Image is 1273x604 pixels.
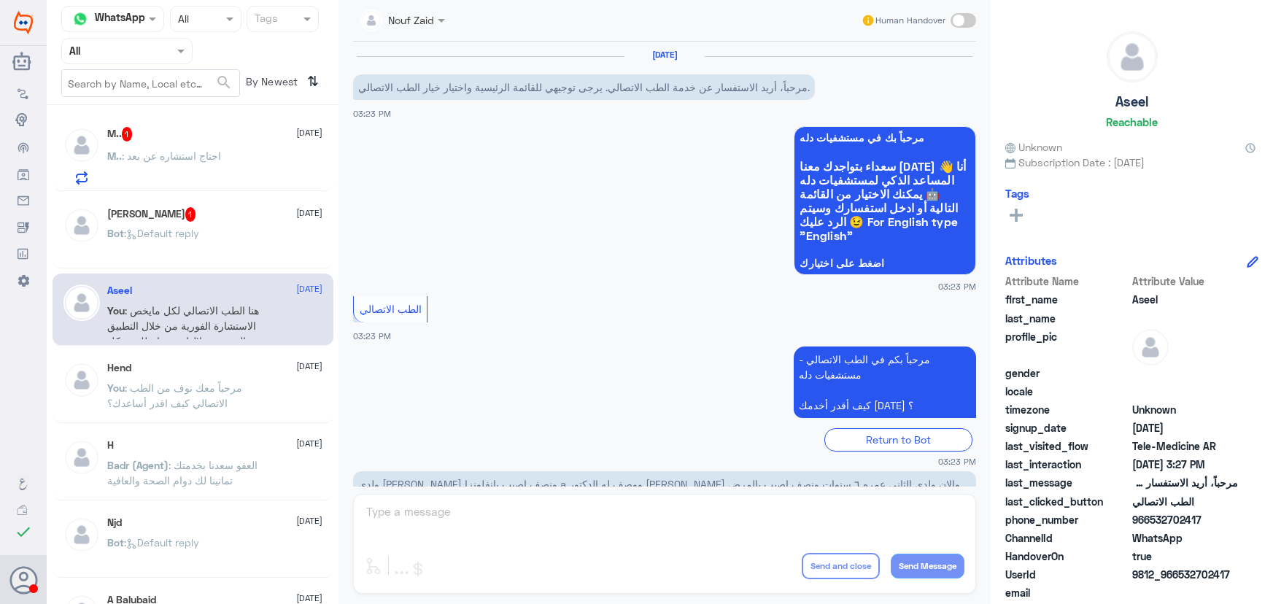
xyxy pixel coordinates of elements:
[107,459,258,487] span: : العفو سعدنا بخدمتك تمانينا لك دوام الصحة والعافية
[1132,365,1238,381] span: null
[824,428,972,451] div: Return to Bot
[800,159,970,242] span: سعداء بتواجدك معنا [DATE] 👋 أنا المساعد الذكي لمستشفيات دله 🤖 يمكنك الاختيار من القائمة التالية أ...
[1132,549,1238,564] span: true
[1132,585,1238,600] span: null
[1005,512,1129,527] span: phone_number
[122,150,221,162] span: : احتاج استشاره عن بعد
[875,14,945,27] span: Human Handover
[1132,530,1238,546] span: 2
[15,523,32,541] i: check
[63,284,100,321] img: defaultAdmin.png
[122,127,133,142] span: 1
[353,331,391,341] span: 03:23 PM
[252,10,278,29] div: Tags
[296,206,322,220] span: [DATE]
[1005,530,1129,546] span: ChannelId
[1005,549,1129,564] span: HandoverOn
[1132,274,1238,289] span: Attribute Value
[353,74,815,100] p: 1/10/2025, 3:23 PM
[107,207,196,222] h5: ابو نواف
[63,207,100,244] img: defaultAdmin.png
[107,150,122,162] span: M..
[63,516,100,553] img: defaultAdmin.png
[1005,292,1129,307] span: first_name
[1132,494,1238,509] span: الطب الاتصالي
[1132,457,1238,472] span: 2025-10-01T12:27:31.667Z
[240,69,301,98] span: By Newest
[1132,420,1238,435] span: 2025-10-01T12:23:29.288Z
[107,227,124,239] span: Bot
[296,126,322,139] span: [DATE]
[69,8,91,30] img: whatsapp.png
[1005,139,1062,155] span: Unknown
[1132,329,1169,365] img: defaultAdmin.png
[1005,254,1057,267] h6: Attributes
[1132,475,1238,490] span: مرحباً، أريد الاستفسار عن خدمة الطب الاتصالي. يرجى توجيهي للقائمة الرئيسية واختيار خيار الطب الات...
[1005,384,1129,399] span: locale
[296,360,322,373] span: [DATE]
[63,362,100,398] img: defaultAdmin.png
[185,207,196,222] span: 1
[1005,585,1129,600] span: email
[107,304,125,317] span: You
[296,282,322,295] span: [DATE]
[624,50,705,60] h6: [DATE]
[107,284,132,297] h5: Aseel
[1115,93,1148,110] h5: Aseel
[1107,32,1157,82] img: defaultAdmin.png
[1132,292,1238,307] span: Aseel
[802,553,880,579] button: Send and close
[1005,457,1129,472] span: last_interaction
[14,11,33,34] img: Widebot Logo
[107,382,125,394] span: You
[107,459,169,471] span: Badr (Agent)
[1132,384,1238,399] span: null
[1005,567,1129,582] span: UserId
[62,70,239,96] input: Search by Name, Local etc…
[107,536,124,549] span: Bot
[1005,311,1129,326] span: last_name
[1005,438,1129,454] span: last_visited_flow
[800,132,970,144] span: مرحباً بك في مستشفيات دله
[1005,329,1129,363] span: profile_pic
[1132,438,1238,454] span: Tele-Medicine AR
[1005,155,1258,170] span: Subscription Date : [DATE]
[63,127,100,163] img: defaultAdmin.png
[1005,274,1129,289] span: Attribute Name
[9,566,37,594] button: Avatar
[307,69,319,93] i: ⇅
[107,382,242,409] span: : مرحباً معك نوف من الطب الاتصالي كيف اقدر أساعدك؟
[938,455,976,468] span: 03:23 PM
[107,516,122,529] h5: Njd
[1132,567,1238,582] span: 9812_966532702417
[1005,475,1129,490] span: last_message
[296,437,322,450] span: [DATE]
[107,304,268,409] span: : هنا الطب الاتصالي لكل مايخص الاستشارة الفورية من خلال التطبيق والتي من خلالها يتم تواصلك بشكل ف...
[107,439,114,452] h5: H
[1106,115,1158,128] h6: Reachable
[215,71,233,95] button: search
[107,127,133,142] h5: M..
[353,471,976,512] p: 1/10/2025, 3:25 PM
[124,536,199,549] span: : Default reply
[1005,420,1129,435] span: signup_date
[800,258,970,269] span: اضغط على اختيارك
[938,280,976,293] span: 03:23 PM
[107,362,131,374] h5: Hend
[360,303,422,315] span: الطب الاتصالي
[794,346,976,418] p: 1/10/2025, 3:23 PM
[1005,494,1129,509] span: last_clicked_button
[296,514,322,527] span: [DATE]
[1005,365,1129,381] span: gender
[1005,187,1029,200] h6: Tags
[353,109,391,118] span: 03:23 PM
[215,74,233,91] span: search
[1132,402,1238,417] span: Unknown
[1132,512,1238,527] span: 966532702417
[891,554,964,578] button: Send Message
[124,227,199,239] span: : Default reply
[1005,402,1129,417] span: timezone
[63,439,100,476] img: defaultAdmin.png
